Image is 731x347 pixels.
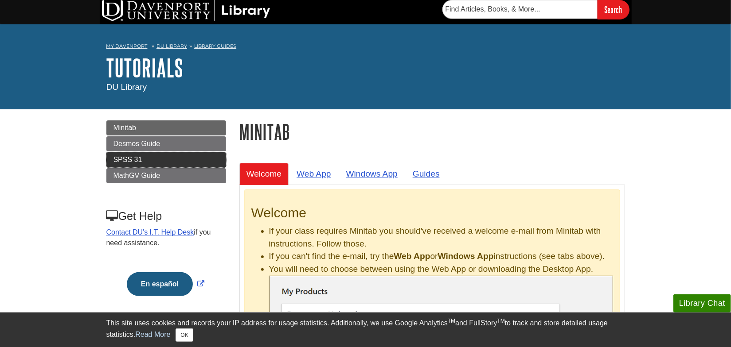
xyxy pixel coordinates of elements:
[113,172,160,179] span: MathGV Guide
[106,228,194,236] a: Contact DU's I.T. Help Desk
[106,136,226,151] a: Desmos Guide
[251,205,613,220] h2: Welcome
[106,152,226,167] a: SPSS 31
[269,225,613,251] li: If your class requires Minitab you should've received a welcome e-mail from Minitab with instruct...
[269,250,613,263] li: If you can't find the e-mail, try the or instructions (see tabs above).
[113,140,160,147] span: Desmos Guide
[156,43,187,49] a: DU Library
[673,294,731,312] button: Library Chat
[406,163,447,185] a: Guides
[113,156,142,163] span: SPSS 31
[106,120,226,135] a: Minitab
[339,163,405,185] a: Windows App
[194,43,236,49] a: Library Guides
[239,163,289,185] a: Welcome
[135,331,170,338] a: Read More
[497,318,505,324] sup: TM
[106,54,184,81] a: Tutorials
[125,280,207,288] a: Link opens in new window
[176,328,193,342] button: Close
[127,272,193,296] button: En español
[106,82,147,92] span: DU Library
[289,163,338,185] a: Web App
[106,318,625,342] div: This site uses cookies and records your IP address for usage statistics. Additionally, we use Goo...
[438,251,494,261] b: Windows App
[106,120,226,311] div: Guide Page Menu
[113,124,137,131] span: Minitab
[106,40,625,54] nav: breadcrumb
[106,227,225,248] p: if you need assistance.
[106,210,225,223] h3: Get Help
[106,168,226,183] a: MathGV Guide
[239,120,625,143] h1: Minitab
[106,42,148,50] a: My Davenport
[448,318,455,324] sup: TM
[394,251,430,261] b: Web App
